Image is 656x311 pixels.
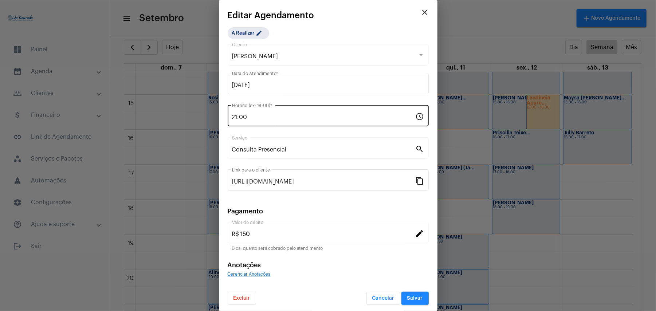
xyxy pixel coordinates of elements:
button: Excluir [228,292,256,305]
mat-chip: A Realizar [228,27,269,39]
span: Salvar [407,296,423,301]
button: Cancelar [366,292,400,305]
span: Pagamento [228,208,263,214]
span: Excluir [233,296,250,301]
span: Editar Agendamento [228,11,314,20]
mat-icon: close [421,8,429,17]
input: Valor [232,231,416,237]
mat-hint: Dica: quanto será cobrado pelo atendimento [232,246,323,251]
mat-icon: search [416,144,424,153]
mat-icon: edit [416,229,424,237]
mat-icon: schedule [416,112,424,121]
input: Horário [232,114,416,121]
span: Cancelar [372,296,394,301]
button: Salvar [401,292,429,305]
span: [PERSON_NAME] [232,54,278,59]
mat-icon: edit [256,30,265,39]
span: Gerenciar Anotações [228,272,271,276]
span: Anotações [228,262,261,268]
input: Pesquisar serviço [232,146,416,153]
mat-icon: content_copy [416,176,424,185]
input: Link [232,178,416,185]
